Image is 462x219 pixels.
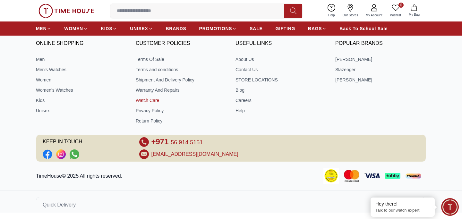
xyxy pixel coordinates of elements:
[375,201,430,207] div: Hey there!
[364,173,380,178] img: Visa
[151,150,238,158] a: [EMAIL_ADDRESS][DOMAIN_NAME]
[250,23,262,34] a: SALE
[36,97,127,104] a: Kids
[250,25,262,32] span: SALE
[136,66,227,73] a: Terms and conditions
[275,25,295,32] span: GIFTING
[36,66,127,73] a: Men's Watches
[405,3,424,18] button: My Bag
[36,77,127,83] a: Women
[340,13,361,18] span: Our Stores
[43,149,52,159] a: Social Link
[385,173,400,179] img: Tabby Payment
[130,25,148,32] span: UNISEX
[199,25,232,32] span: PROMOTIONS
[43,137,130,147] span: KEEP IN TOUCH
[136,77,227,83] a: Shipment And Delivery Policy
[386,3,405,19] a: 0Wishlist
[171,139,203,146] span: 56 914 5151
[406,173,421,179] img: Tamara Payment
[136,39,227,48] h3: CUSTOMER POLICIES
[388,13,404,18] span: Wishlist
[136,87,227,93] a: Warranty And Repairs
[235,66,326,73] a: Contact Us
[36,25,47,32] span: MEN
[38,4,94,18] img: ...
[235,77,326,83] a: STORE LOCATIONS
[43,149,52,159] li: Facebook
[166,23,186,34] a: BRANDS
[36,107,127,114] a: Unisex
[136,97,227,104] a: Watch Care
[64,23,88,34] a: WOMEN
[344,170,359,182] img: Mastercard
[36,197,426,213] button: Quick Delivery
[308,25,322,32] span: BAGS
[199,23,237,34] a: PROMOTIONS
[36,172,125,180] p: TimeHouse© 2025 All rights reserved.
[235,39,326,48] h3: USEFUL LINKS
[101,25,112,32] span: KIDS
[70,149,79,159] a: Social Link
[235,87,326,93] a: Blog
[335,56,426,63] a: [PERSON_NAME]
[235,97,326,104] a: Careers
[235,56,326,63] a: About Us
[339,23,388,34] a: Back To School Sale
[363,13,385,18] span: My Account
[43,201,76,209] span: Quick Delivery
[130,23,153,34] a: UNISEX
[151,137,203,147] a: +971 56 914 5151
[335,66,426,73] a: Slazenger
[406,12,422,17] span: My Bag
[441,198,459,216] div: Chat Widget
[275,23,295,34] a: GIFTING
[335,39,426,48] h3: Popular Brands
[36,87,127,93] a: Women's Watches
[235,107,326,114] a: Help
[136,107,227,114] a: Privacy Policy
[323,168,339,184] img: Consumer Payment
[398,3,404,8] span: 0
[36,56,127,63] a: Men
[339,3,362,19] a: Our Stores
[335,77,426,83] a: [PERSON_NAME]
[375,208,430,213] p: Talk to our watch expert!
[36,39,127,48] h3: ONLINE SHOPPING
[166,25,186,32] span: BRANDS
[136,118,227,124] a: Return Policy
[101,23,117,34] a: KIDS
[36,23,51,34] a: MEN
[308,23,327,34] a: BAGS
[64,25,83,32] span: WOMEN
[136,56,227,63] a: Terms Of Sale
[56,149,66,159] a: Social Link
[339,25,388,32] span: Back To School Sale
[326,13,338,18] span: Help
[324,3,339,19] a: Help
